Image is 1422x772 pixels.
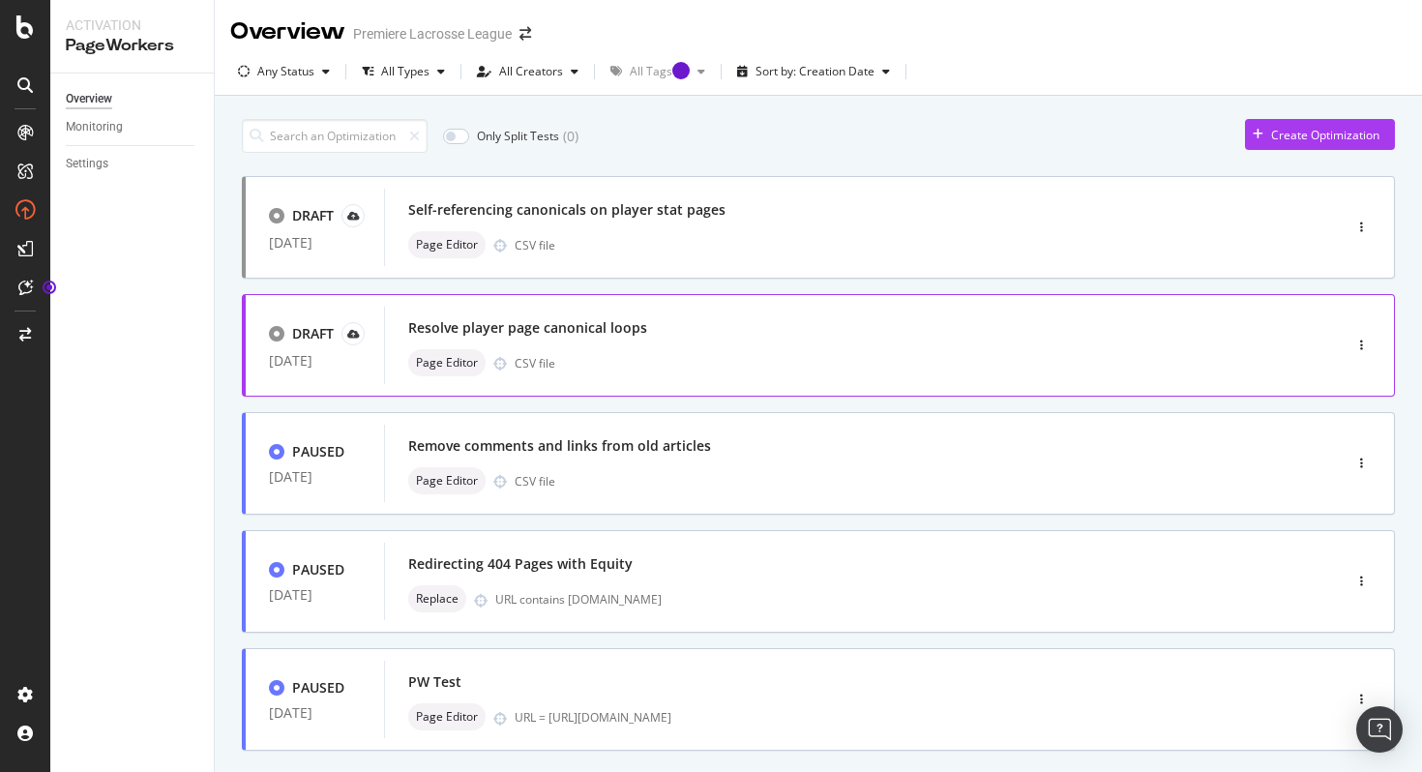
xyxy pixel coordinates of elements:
div: PageWorkers [66,35,198,57]
a: Overview [66,89,200,109]
button: Sort by: Creation Date [729,56,898,87]
div: arrow-right-arrow-left [519,27,531,41]
div: neutral label [408,585,466,612]
div: All Tags [630,66,690,77]
div: PAUSED [292,442,344,461]
div: DRAFT [292,206,334,225]
div: Overview [230,15,345,48]
div: Monitoring [66,117,123,137]
div: Tooltip anchor [672,62,690,79]
div: All Creators [499,66,563,77]
div: neutral label [408,231,486,258]
div: Tooltip anchor [41,279,58,296]
div: URL = [URL][DOMAIN_NAME] [515,709,1259,726]
div: Redirecting 404 Pages with Equity [408,554,633,574]
div: Remove comments and links from old articles [408,436,711,456]
div: Settings [66,154,108,174]
button: Any Status [230,56,338,87]
button: All Types [354,56,453,87]
button: All Creators [469,56,586,87]
div: neutral label [408,349,486,376]
div: PAUSED [292,560,344,579]
button: Create Optimization [1245,119,1395,150]
div: ( 0 ) [563,127,578,146]
input: Search an Optimization [242,119,428,153]
span: Page Editor [416,711,478,723]
div: Self-referencing canonicals on player stat pages [408,200,726,220]
div: PAUSED [292,678,344,698]
span: Replace [416,593,459,605]
div: Activation [66,15,198,35]
div: Only Split Tests [477,128,559,144]
div: [DATE] [269,353,361,369]
div: URL contains [DOMAIN_NAME] [495,591,1259,608]
div: CSV file [515,237,555,253]
a: Monitoring [66,117,200,137]
div: [DATE] [269,587,361,603]
div: neutral label [408,467,486,494]
span: Page Editor [416,357,478,369]
div: Open Intercom Messenger [1356,706,1403,753]
div: neutral label [408,703,486,730]
div: Sort by: Creation Date [755,66,874,77]
div: PW Test [408,672,461,692]
div: [DATE] [269,235,361,251]
button: All TagsTooltip anchor [603,56,713,87]
div: CSV file [515,473,555,490]
div: Premiere Lacrosse League [353,24,512,44]
div: Create Optimization [1271,127,1379,143]
span: Page Editor [416,475,478,487]
div: Any Status [257,66,314,77]
div: Resolve player page canonical loops [408,318,647,338]
div: CSV file [515,355,555,371]
div: [DATE] [269,705,361,721]
div: [DATE] [269,469,361,485]
a: Settings [66,154,200,174]
div: DRAFT [292,324,334,343]
span: Page Editor [416,239,478,251]
div: Overview [66,89,112,109]
div: All Types [381,66,430,77]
